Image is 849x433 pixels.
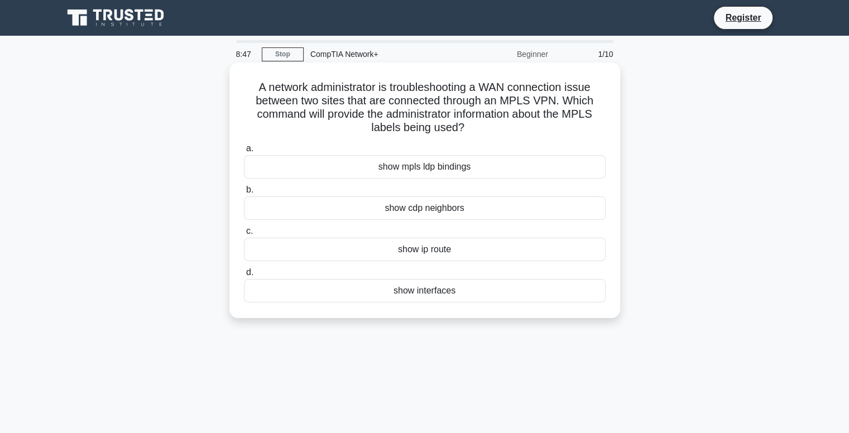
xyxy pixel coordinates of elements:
span: a. [246,143,253,153]
div: CompTIA Network+ [304,43,457,65]
div: show interfaces [244,279,606,302]
span: b. [246,185,253,194]
h5: A network administrator is troubleshooting a WAN connection issue between two sites that are conn... [243,80,607,135]
div: 8:47 [229,43,262,65]
a: Register [718,11,768,25]
div: Beginner [457,43,555,65]
div: show ip route [244,238,606,261]
span: c. [246,226,253,235]
a: Stop [262,47,304,61]
span: d. [246,267,253,277]
div: show cdp neighbors [244,196,606,220]
div: 1/10 [555,43,620,65]
div: show mpls ldp bindings [244,155,606,179]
